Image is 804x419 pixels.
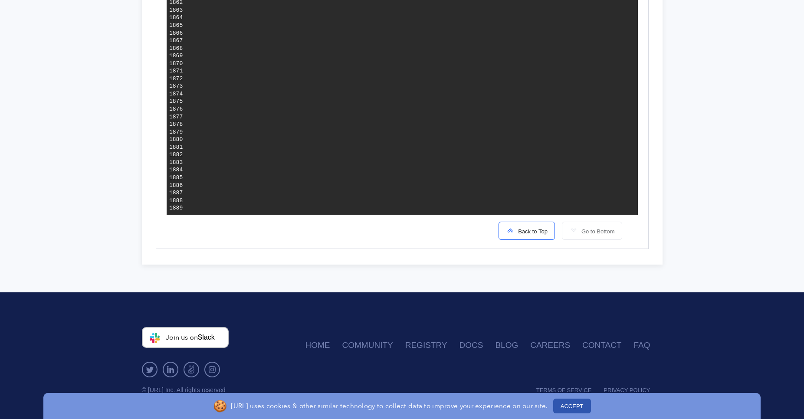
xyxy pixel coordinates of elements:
div: 1866 [169,29,183,37]
span: 🍪 [213,398,227,415]
div: 1889 [169,204,183,212]
div: 1886 [169,182,183,190]
a: Blog [495,336,530,355]
div: © [URL] Inc. All rights reserved [142,386,402,395]
div: 1879 [169,128,183,136]
div: 1877 [169,113,183,121]
a: Docs [459,336,495,355]
a: Join us onSlack [142,327,229,348]
div: 1864 [169,14,183,22]
span: Back to Top [515,228,548,235]
img: scroll-to-icon-light-gray.svg [569,226,578,235]
button: Back to Top [499,222,555,240]
div: 1868 [169,45,183,52]
div: 1865 [169,22,183,29]
div: 1882 [169,151,183,159]
a: Home [305,336,342,355]
a: Privacy Policy [604,383,662,398]
div: 1869 [169,52,183,60]
div: 1883 [169,159,183,167]
button: ACCEPT [553,399,591,413]
a: Careers [530,336,582,355]
div: 1870 [169,60,183,68]
a: Contact [582,336,633,355]
p: [URL] uses cookies & other similar technology to collect data to improve your experience on our s... [231,402,548,410]
div: 1876 [169,105,183,113]
div: 1888 [169,197,183,205]
div: 1878 [169,121,183,128]
div: 1871 [169,67,183,75]
div: 1873 [169,82,183,90]
div: 1875 [169,98,183,105]
a: Registry [405,336,459,355]
a: Community [342,336,405,355]
div: 1887 [169,189,183,197]
a: Terms of Service [536,383,604,398]
span: Go to Bottom [578,228,615,235]
a: FAQ [633,336,662,355]
img: scroll-to-icon.svg [506,226,515,235]
span: Slack [198,334,215,341]
div: 1884 [169,166,183,174]
div: 1881 [169,144,183,151]
div: 1872 [169,75,183,83]
div: 1880 [169,136,183,144]
div: 1885 [169,174,183,182]
div: 1863 [169,7,183,14]
div: 1867 [169,37,183,45]
div: 1874 [169,90,183,98]
button: Go to Bottom [562,222,622,240]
